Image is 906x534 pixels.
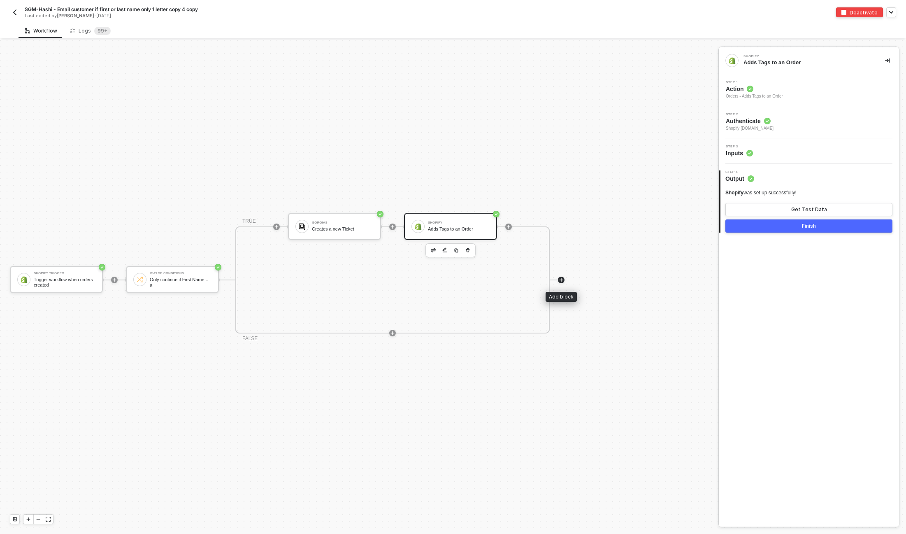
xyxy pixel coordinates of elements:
div: Step 3Inputs [719,145,899,157]
span: SGM-Hashi - Email customer if first or last name only 1 letter copy 4 copy [25,6,198,13]
div: Shopify [743,55,867,58]
button: deactivateDeactivate [836,7,883,17]
button: copy-block [451,245,461,255]
span: Shopify [DOMAIN_NAME] [726,125,774,132]
div: TRUE [242,217,256,225]
button: back [10,7,20,17]
div: Deactivate [850,9,878,16]
button: edit-cred [428,245,438,255]
div: Last edited by - [DATE] [25,13,434,19]
button: edit-cred [440,245,450,255]
div: Shopify [428,221,490,224]
div: Step 4Output Shopifywas set up successfully!Get Test DataFinish [719,170,899,233]
div: Adds Tags to an Order [428,226,490,232]
div: FALSE [242,335,258,343]
span: icon-collapse-right [885,58,890,63]
img: icon [298,223,306,230]
span: icon-play [390,224,395,229]
div: Workflow [25,28,57,34]
div: Trigger workflow when orders created [34,277,95,287]
div: Step 2Authenticate Shopify [DOMAIN_NAME] [719,113,899,132]
div: Logs [70,27,111,35]
div: Shopify Trigger [34,272,95,275]
span: Authenticate [726,117,774,125]
div: Add block [546,292,577,302]
span: Step 4 [725,170,754,174]
span: Output [725,175,754,183]
div: was set up successfully! [725,189,797,196]
div: Step 1Action Orders - Adds Tags to an Order [719,81,899,100]
img: back [12,9,18,16]
span: icon-play [274,224,279,229]
span: icon-play [559,277,564,282]
img: icon [414,223,422,230]
div: Adds Tags to an Order [743,59,872,66]
div: Only continue if First Name = a [150,277,211,287]
button: Get Test Data [725,203,892,216]
span: icon-success-page [215,264,221,270]
img: icon [136,276,144,283]
span: Action [726,85,783,93]
img: integration-icon [728,57,736,64]
div: Finish [802,223,816,229]
span: icon-success-page [99,264,105,270]
div: Orders - Adds Tags to an Order [726,93,783,100]
img: edit-cred [442,247,447,253]
img: deactivate [841,10,846,15]
span: icon-minus [36,517,41,522]
span: icon-expand [46,517,51,522]
span: Shopify [725,190,743,196]
span: icon-success-page [377,211,383,217]
div: Creates a new Ticket [312,226,374,232]
img: copy-block [454,248,459,253]
span: Step 1 [726,81,783,84]
span: Inputs [726,149,753,157]
span: Step 3 [726,145,753,148]
span: icon-play [390,331,395,336]
img: edit-cred [431,248,436,252]
div: Get Test Data [791,206,827,213]
span: Step 2 [726,113,774,116]
button: Finish [725,219,892,233]
sup: 289 [94,27,111,35]
span: icon-play [112,277,117,282]
span: icon-success-page [493,211,499,217]
div: Gorgias [312,221,374,224]
span: icon-play [506,224,511,229]
img: icon [20,276,28,283]
span: icon-play [26,517,31,522]
span: [PERSON_NAME] [57,13,94,19]
div: If-Else Conditions [150,272,211,275]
